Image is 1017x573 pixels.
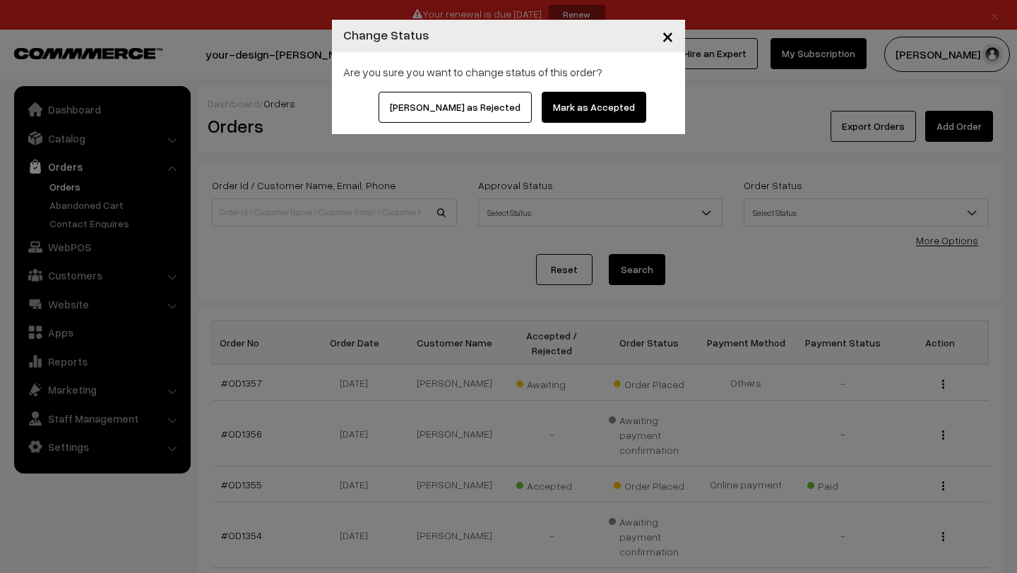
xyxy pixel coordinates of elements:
[542,92,646,123] button: Mark as Accepted
[343,25,429,44] h4: Change Status
[343,64,674,80] div: Are you sure you want to change status of this order?
[379,92,532,123] button: [PERSON_NAME] as Rejected
[650,14,685,58] button: Close
[662,23,674,49] span: ×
